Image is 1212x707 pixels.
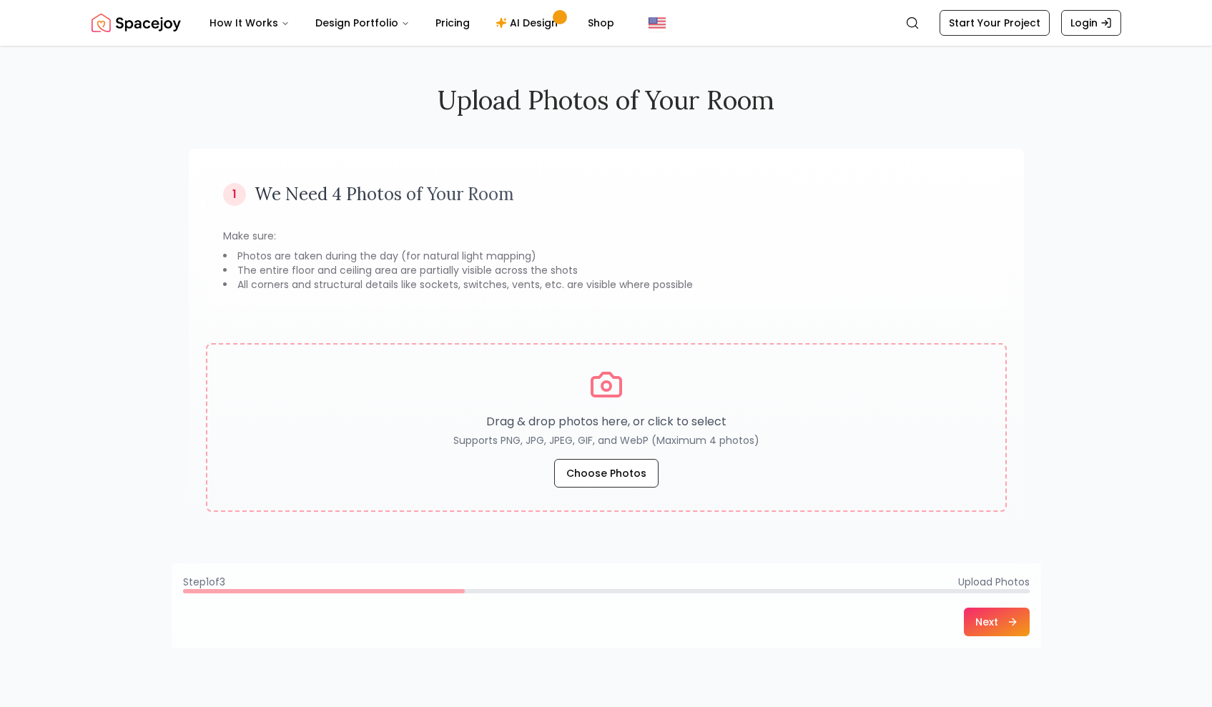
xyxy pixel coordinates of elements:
[198,9,626,37] nav: Main
[554,459,659,488] button: Choose Photos
[223,229,990,243] p: Make sure:
[255,183,514,206] h3: We Need 4 Photos of Your Room
[649,14,666,31] img: United States
[92,9,181,37] img: Spacejoy Logo
[223,263,990,277] li: The entire floor and ceiling area are partially visible across the shots
[484,9,573,37] a: AI Design
[198,9,301,37] button: How It Works
[940,10,1050,36] a: Start Your Project
[183,575,225,589] span: Step 1 of 3
[964,608,1030,636] button: Next
[92,9,181,37] a: Spacejoy
[189,86,1024,114] h2: Upload Photos of Your Room
[453,413,759,430] p: Drag & drop photos here, or click to select
[223,249,990,263] li: Photos are taken during the day (for natural light mapping)
[223,183,246,206] div: 1
[424,9,481,37] a: Pricing
[223,277,990,292] li: All corners and structural details like sockets, switches, vents, etc. are visible where possible
[304,9,421,37] button: Design Portfolio
[576,9,626,37] a: Shop
[958,575,1030,589] span: Upload Photos
[453,433,759,448] p: Supports PNG, JPG, JPEG, GIF, and WebP (Maximum 4 photos)
[1061,10,1121,36] a: Login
